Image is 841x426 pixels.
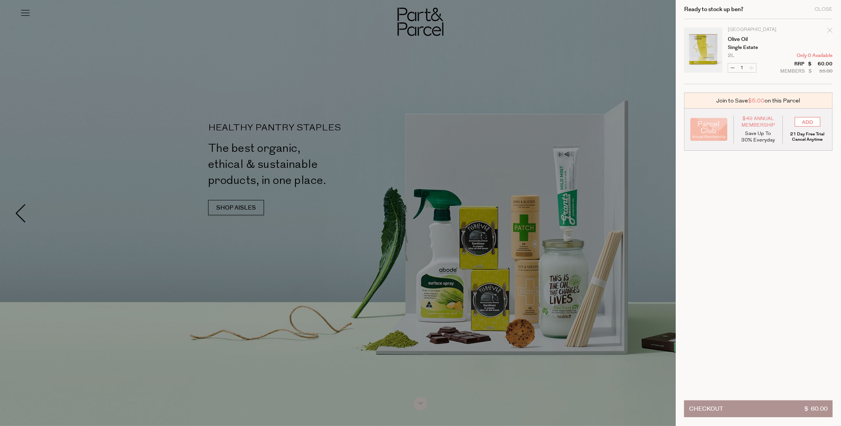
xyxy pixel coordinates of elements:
input: ADD [795,117,820,127]
div: Join to Save on this Parcel [684,93,833,109]
div: Remove Olive Oil [827,26,833,37]
a: Olive Oil [728,37,787,42]
input: QTY Olive Oil [737,63,747,72]
span: Only 0 Available [797,53,833,58]
span: 2L [728,53,734,58]
div: Close [815,7,833,12]
span: $49 Annual Membership [740,115,777,128]
h2: Ready to stock up ben? [684,7,743,12]
p: Save Up To 30% Everyday [740,130,777,143]
p: 21 Day Free Trial Cancel Anytime [789,132,826,142]
span: $5.00 [748,97,765,105]
button: Checkout$ 60.00 [684,400,833,417]
p: [GEOGRAPHIC_DATA] [728,28,787,32]
span: Checkout [689,401,723,417]
span: $ 60.00 [804,401,828,417]
p: Single Estate [728,45,787,50]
